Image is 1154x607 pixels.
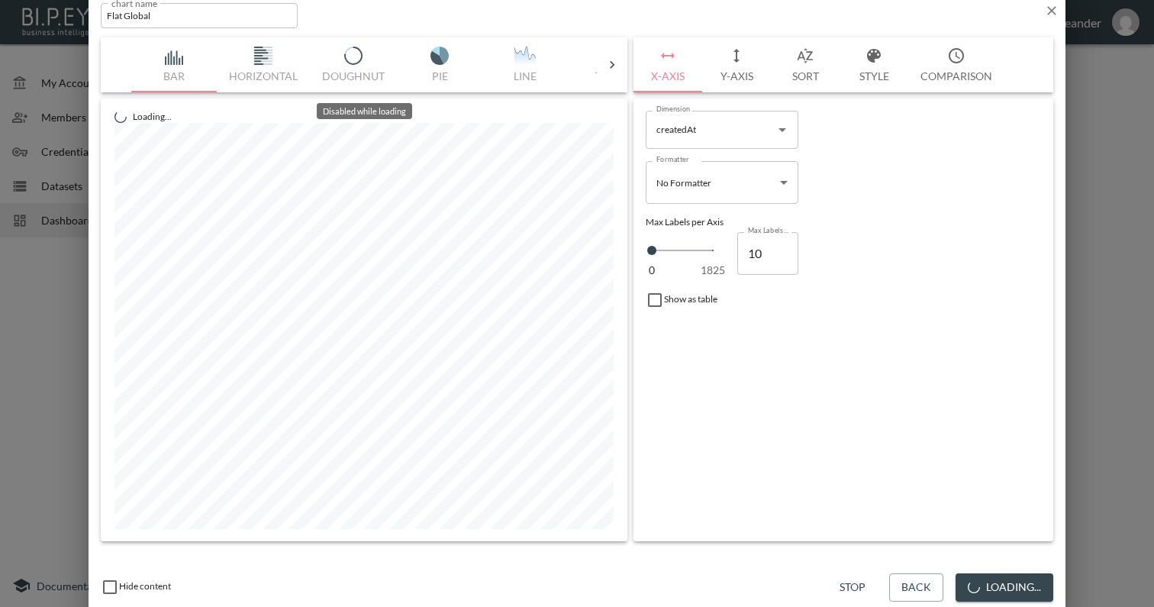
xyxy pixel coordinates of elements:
span: No Formatter [656,177,711,189]
label: Dimension [656,104,691,114]
input: chart name [101,3,298,28]
button: Sort [771,37,840,92]
button: Loading... [956,573,1053,602]
span: 0 [649,263,655,278]
label: Max Labels per Axis [748,225,791,235]
span: 1825 [701,263,725,278]
div: Show as table [640,285,1047,315]
button: X-Axis [633,37,702,92]
button: Stop [828,573,877,602]
button: Comparison [908,37,1004,92]
div: Loading... [114,105,614,123]
span: Enable this to display a 'Coming Soon' message when the chart is viewed in an embedded dashboard. [101,580,171,592]
label: Formatter [656,154,689,164]
button: Back [889,573,943,602]
button: Y-Axis [702,37,771,92]
input: Dimension [653,118,769,142]
button: Style [840,37,908,92]
button: Open [772,119,793,140]
div: Disabled while loading [317,103,412,119]
div: Disabled while loading [131,37,597,92]
div: Max Labels per Axis [646,216,1041,228]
